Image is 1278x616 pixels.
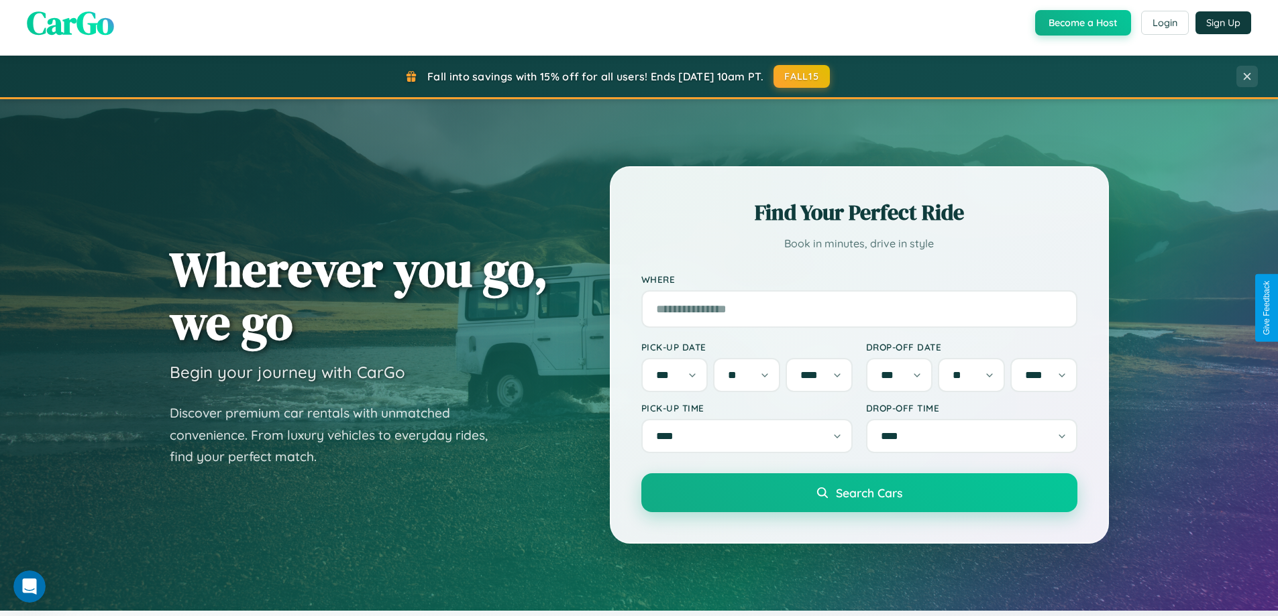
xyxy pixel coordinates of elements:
h1: Wherever you go, we go [170,243,548,349]
label: Where [641,273,1077,285]
p: Book in minutes, drive in style [641,234,1077,253]
button: Search Cars [641,473,1077,512]
button: FALL15 [774,65,830,88]
label: Drop-off Time [866,402,1077,414]
label: Pick-up Time [641,402,853,414]
span: Fall into savings with 15% off for all users! Ends [DATE] 10am PT. [427,70,763,83]
iframe: Intercom live chat [13,570,46,603]
label: Drop-off Date [866,341,1077,353]
h2: Find Your Perfect Ride [641,198,1077,227]
span: Search Cars [836,485,902,500]
button: Sign Up [1195,11,1251,34]
label: Pick-up Date [641,341,853,353]
h3: Begin your journey with CarGo [170,362,405,382]
div: Give Feedback [1262,281,1271,335]
span: CarGo [27,1,114,45]
button: Become a Host [1035,10,1131,36]
p: Discover premium car rentals with unmatched convenience. From luxury vehicles to everyday rides, ... [170,402,505,468]
button: Login [1141,11,1189,35]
